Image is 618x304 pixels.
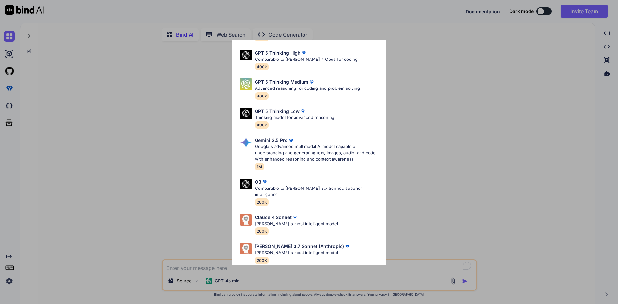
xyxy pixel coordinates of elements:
span: 400k [255,63,269,70]
img: premium [261,179,268,185]
img: premium [300,108,306,114]
p: GPT 5 Thinking High [255,50,301,56]
p: [PERSON_NAME]'s most intelligent model [255,221,338,227]
p: Gemini 2.5 Pro [255,137,288,143]
span: 200K [255,257,269,264]
p: Claude 4 Sonnet [255,214,292,221]
img: premium [288,137,294,143]
span: 400k [255,121,269,129]
p: Comparable to [PERSON_NAME] 4 Opus for coding [255,56,358,63]
img: Pick Models [240,50,252,61]
p: O3 [255,179,261,185]
p: Thinking model for advanced reasoning. [255,115,336,121]
p: [PERSON_NAME] 3.7 Sonnet (Anthropic) [255,243,344,250]
p: Comparable to [PERSON_NAME] 3.7 Sonnet, superior intelligence [255,185,381,198]
img: Pick Models [240,214,252,226]
span: 200K [255,227,269,235]
img: Pick Models [240,137,252,148]
span: 400k [255,92,269,100]
img: premium [292,214,298,220]
p: [PERSON_NAME]'s most intelligent model [255,250,351,256]
img: premium [301,50,307,56]
img: Pick Models [240,243,252,254]
p: GPT 5 Thinking Low [255,108,300,115]
p: Google's advanced multimodal AI model capable of understanding and generating text, images, audio... [255,143,381,162]
img: Pick Models [240,108,252,119]
p: GPT 5 Thinking Medium [255,78,308,85]
span: 200K [255,198,269,206]
span: 1M [255,163,264,170]
img: premium [308,79,315,85]
img: premium [344,243,351,250]
p: Advanced reasoning for coding and problem solving [255,85,360,92]
img: Pick Models [240,78,252,90]
img: Pick Models [240,179,252,190]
